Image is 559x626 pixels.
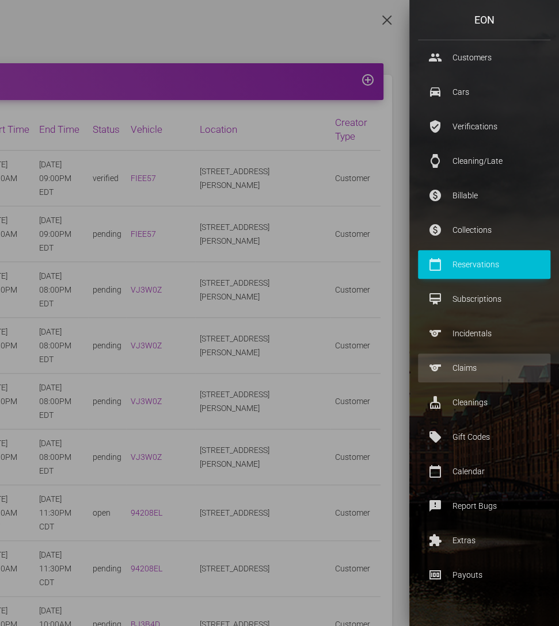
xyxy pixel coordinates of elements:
p: Customers [427,49,542,66]
a: paid Collections [418,216,550,244]
p: Calendar [427,463,542,480]
a: people Customers [418,43,550,72]
p: Incidentals [427,325,542,342]
a: sports Claims [418,354,550,382]
a: watch Cleaning/Late [418,147,550,175]
a: card_membership Subscriptions [418,285,550,313]
p: Claims [427,359,542,377]
p: Cars [427,83,542,101]
a: money Payouts [418,560,550,589]
a: drive_eta Cars [418,78,550,106]
p: Billable [427,187,542,204]
a: paid Billable [418,181,550,210]
p: Cleanings [427,394,542,411]
a: sports Incidentals [418,319,550,348]
a: verified_user Verifications [418,112,550,141]
a: cleaning_services Cleanings [418,388,550,417]
a: feedback Report Bugs [418,491,550,520]
a: calendar_today Reservations [418,250,550,279]
p: Subscriptions [427,290,542,308]
p: Payouts [427,566,542,583]
a: Eon [409,9,559,32]
a: calendar_today Calendar [418,457,550,486]
p: Report Bugs [427,497,542,514]
a: local_offer Gift Codes [418,423,550,451]
p: Collections [427,221,542,239]
p: Extras [427,532,542,549]
p: Cleaning/Late [427,152,542,170]
p: Verifications [427,118,542,135]
a: extension Extras [418,526,550,555]
p: Gift Codes [427,428,542,446]
p: Reservations [427,256,542,273]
